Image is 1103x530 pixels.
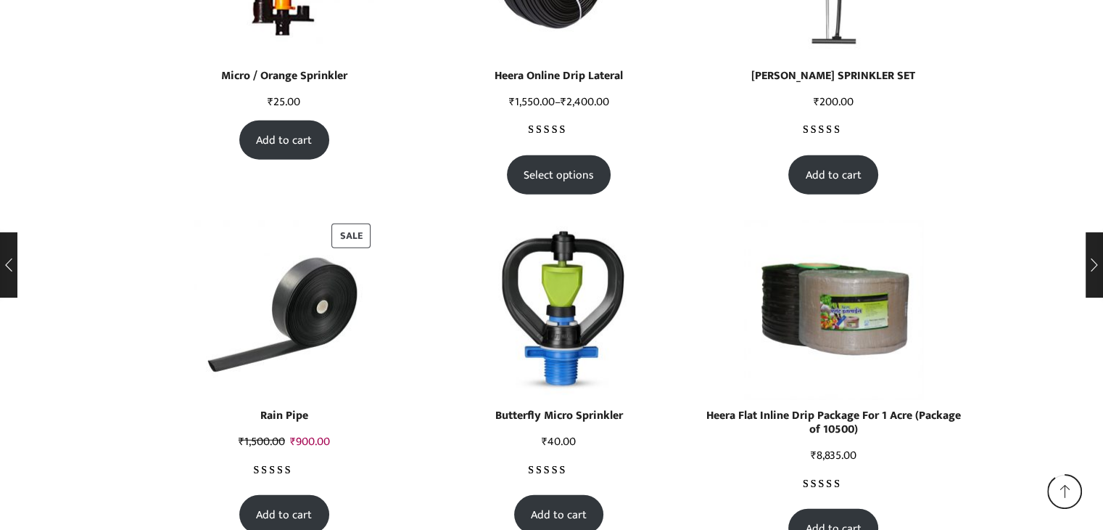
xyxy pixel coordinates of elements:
span: 2,400.00 [560,92,608,111]
span: 200.00 [814,92,854,111]
span: ₹ [290,432,296,451]
span: 40.00 [542,432,576,451]
span: ₹ [542,432,548,451]
span: ₹ [811,446,817,465]
div: Rated 5.00 out of 5 [528,461,590,480]
div: Heera Flat Inline Drip Package For 1 Acre (Package of 10500) [702,409,965,436]
span: Rated out of 5 based on customer ratings [803,121,856,157]
div: Butterfly Micro Sprinkler [469,409,648,423]
span: 1,500.00 [239,432,285,451]
div: – [427,91,690,113]
a: Heera Rain Pipe Rain Pipe [194,221,373,431]
div: Heera Online Drip Lateral [469,69,648,83]
div: Micro / Orange Sprinkler [194,69,373,83]
span: 24 [528,121,566,157]
a: Select options for “Heera Online Drip Lateral” [507,155,611,195]
img: Butterfly Micro Sprinkler [469,221,648,400]
img: Flat Inline [744,221,923,400]
span: Rated out of 5 based on customer ratings [803,475,854,511]
img: Heera Rain Pipe [194,221,373,400]
a: Add to cart: “HEERA VARSHA SPRINKLER SET” [788,155,878,195]
div: Rated 4.13 out of 5 [254,461,315,480]
span: ₹ [508,92,514,111]
span: ₹ [239,432,244,451]
div: Rated 4.37 out of 5 [803,121,864,139]
a: Butterfly Micro Sprinkler Butterfly Micro Sprinkler [469,221,648,431]
div: Rain Pipe [194,409,373,423]
div: Rated 4.21 out of 5 [803,475,864,494]
span: 19 [803,121,856,157]
span: Rated out of 5 based on customer ratings [254,461,305,497]
a: Add to cart: “Micro / Orange Sprinkler” [239,121,329,160]
span: Sale [340,227,363,244]
span: Rated out of 5 based on customer ratings [528,461,590,497]
a: Flat Inline Heera Flat Inline Drip Package For 1 Acre (Package of 10500) [702,221,965,445]
span: ₹ [268,92,273,111]
span: 38 [803,475,854,511]
span: 3 [528,461,590,497]
span: 1,550.00 [508,92,554,111]
span: Rated out of 5 based on customer ratings [528,121,566,157]
span: 38 [254,461,305,497]
div: Rated 3.08 out of 5 [528,121,590,139]
span: ₹ [560,92,566,111]
span: 8,835.00 [811,446,856,465]
span: ₹ [814,92,819,111]
span: 25.00 [268,92,300,111]
div: [PERSON_NAME] SPRINKLER SET [744,69,923,83]
span: 900.00 [290,432,330,451]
